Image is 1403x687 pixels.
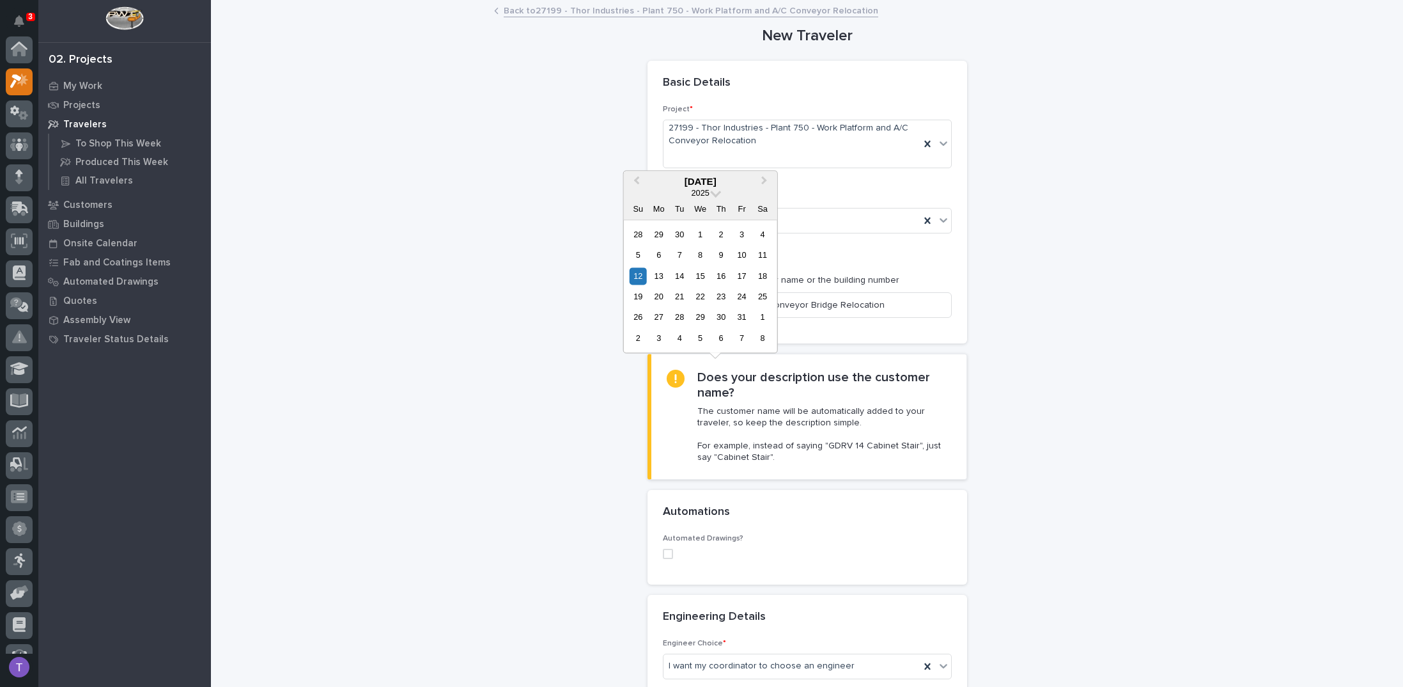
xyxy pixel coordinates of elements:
div: Choose Saturday, October 4th, 2025 [754,226,771,243]
p: Traveler Status Details [63,334,169,345]
div: Choose Monday, November 3rd, 2025 [650,329,667,347]
a: Fab and Coatings Items [38,253,211,272]
p: Assembly View [63,315,130,326]
div: Choose Sunday, October 19th, 2025 [630,288,647,305]
button: Next Month [756,172,776,193]
p: The customer name will be automatically added to your traveler, so keep the description simple. F... [697,406,950,464]
span: Automated Drawings? [663,535,743,542]
div: Choose Monday, October 6th, 2025 [650,246,667,264]
a: To Shop This Week [49,134,211,152]
div: Choose Friday, October 17th, 2025 [733,267,750,285]
div: Choose Saturday, October 25th, 2025 [754,288,771,305]
div: We [692,200,709,217]
span: 2025 [691,188,709,198]
div: Choose Tuesday, September 30th, 2025 [671,226,688,243]
div: Choose Tuesday, October 14th, 2025 [671,267,688,285]
div: Choose Sunday, November 2nd, 2025 [630,329,647,347]
div: Choose Thursday, October 23rd, 2025 [713,288,730,305]
div: Choose Wednesday, October 22nd, 2025 [692,288,709,305]
button: Notifications [6,8,33,35]
a: Buildings [38,214,211,233]
button: users-avatar [6,654,33,681]
div: Fr [733,200,750,217]
div: Choose Friday, October 3rd, 2025 [733,226,750,243]
div: Choose Friday, October 10th, 2025 [733,246,750,264]
a: Customers [38,195,211,214]
span: I want my coordinator to choose an engineer [669,659,855,673]
h2: Does your description use the customer name? [697,370,950,400]
div: Choose Tuesday, November 4th, 2025 [671,329,688,347]
div: Choose Thursday, October 9th, 2025 [713,246,730,264]
div: Choose Wednesday, October 15th, 2025 [692,267,709,285]
p: Buildings [63,219,104,230]
div: Choose Wednesday, October 1st, 2025 [692,226,709,243]
a: Traveler Status Details [38,329,211,349]
div: Choose Saturday, November 8th, 2025 [754,329,771,347]
div: Choose Saturday, October 18th, 2025 [754,267,771,285]
a: Onsite Calendar [38,233,211,253]
div: Choose Monday, October 27th, 2025 [650,309,667,326]
h1: New Traveler [647,27,967,45]
div: Choose Monday, September 29th, 2025 [650,226,667,243]
button: Previous Month [625,172,646,193]
div: Choose Monday, October 13th, 2025 [650,267,667,285]
div: Choose Sunday, October 26th, 2025 [630,309,647,326]
div: Choose Saturday, October 11th, 2025 [754,246,771,264]
p: Automated Drawings [63,276,159,288]
p: Travelers [63,119,107,130]
div: Su [630,200,647,217]
div: Choose Thursday, October 30th, 2025 [713,309,730,326]
img: Workspace Logo [105,6,143,30]
div: Choose Sunday, October 12th, 2025 [630,267,647,285]
div: Sa [754,200,771,217]
a: All Travelers [49,171,211,189]
a: Quotes [38,291,211,310]
span: 27199 - Thor Industries - Plant 750 - Work Platform and A/C Conveyor Relocation [669,122,915,148]
a: Projects [38,95,211,114]
div: Choose Thursday, November 6th, 2025 [713,329,730,347]
div: Choose Sunday, October 5th, 2025 [630,246,647,264]
div: Choose Wednesday, November 5th, 2025 [692,329,709,347]
a: Travelers [38,114,211,134]
div: Mo [650,200,667,217]
div: Choose Thursday, October 2nd, 2025 [713,226,730,243]
div: Choose Friday, October 31st, 2025 [733,309,750,326]
p: My Work [63,81,102,92]
h2: Automations [663,505,730,519]
div: month 2025-10 [628,224,773,349]
p: 3 [28,12,33,21]
p: Projects [63,100,100,111]
div: Choose Friday, November 7th, 2025 [733,329,750,347]
span: Project [663,106,693,113]
div: Choose Wednesday, October 8th, 2025 [692,246,709,264]
div: Choose Tuesday, October 7th, 2025 [671,246,688,264]
a: Back to27199 - Thor Industries - Plant 750 - Work Platform and A/C Conveyor Relocation [504,3,878,17]
p: Customers [63,200,112,211]
h2: Basic Details [663,76,731,90]
div: Choose Thursday, October 16th, 2025 [713,267,730,285]
p: To Shop This Week [75,138,161,150]
div: Choose Tuesday, October 28th, 2025 [671,309,688,326]
div: Tu [671,200,688,217]
p: do not include the customer name or the building number [663,274,952,287]
a: Produced This Week [49,153,211,171]
a: My Work [38,76,211,95]
p: Produced This Week [75,157,168,168]
p: Quotes [63,296,97,307]
div: Choose Saturday, November 1st, 2025 [754,309,771,326]
a: Automated Drawings [38,272,211,291]
span: Engineer Choice [663,640,726,647]
div: Th [713,200,730,217]
div: Choose Sunday, September 28th, 2025 [630,226,647,243]
div: Choose Monday, October 20th, 2025 [650,288,667,305]
a: Assembly View [38,310,211,329]
div: [DATE] [624,176,777,187]
div: Choose Friday, October 24th, 2025 [733,288,750,305]
div: Choose Tuesday, October 21st, 2025 [671,288,688,305]
div: 02. Projects [49,53,112,67]
h2: Engineering Details [663,610,766,624]
p: All Travelers [75,175,133,187]
p: Fab and Coatings Items [63,257,171,269]
div: Notifications3 [16,15,33,36]
p: Onsite Calendar [63,238,137,249]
